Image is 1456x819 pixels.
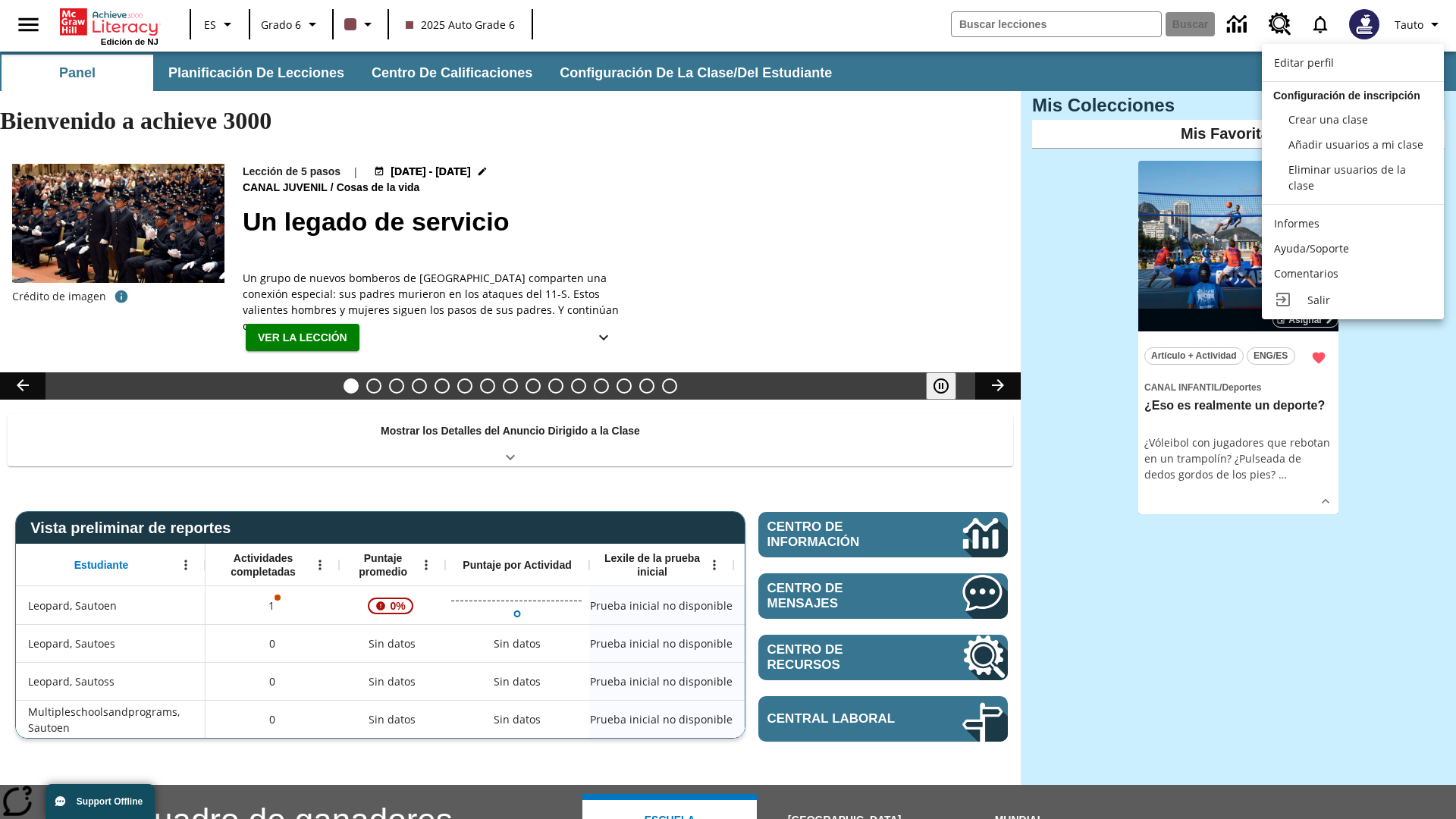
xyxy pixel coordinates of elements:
[1274,55,1334,70] span: Editar perfil
[1288,162,1406,193] span: Eliminar usuarios de la clase
[1273,89,1420,102] span: Configuración de inscripción
[1307,293,1330,307] span: Salir
[1274,266,1338,281] span: Comentarios
[1274,241,1349,256] span: Ayuda/Soporte
[1288,112,1368,127] span: Crear una clase
[1288,137,1423,152] span: Añadir usuarios a mi clase
[1274,216,1319,231] span: Informes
